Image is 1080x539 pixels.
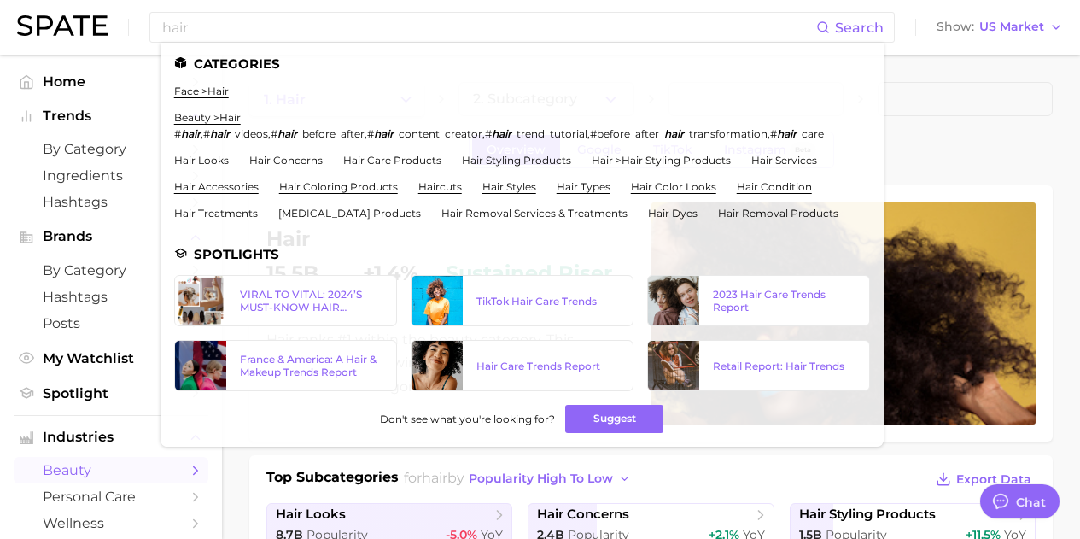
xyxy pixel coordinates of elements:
span: # [203,127,210,140]
a: hair coloring products [279,180,398,193]
a: hair concerns [249,154,323,167]
em: hair [777,127,797,140]
a: face >hair [174,85,229,97]
span: hair looks [276,507,346,523]
span: Home [43,73,179,90]
a: hair dyes [648,207,698,220]
span: hair styling products [799,507,936,523]
a: hair removal services & treatments [441,207,628,220]
span: _content_creator [394,127,482,140]
a: personal care [14,483,208,510]
input: Search here for a brand, industry, or ingredient [161,13,816,42]
span: Search [835,20,884,36]
span: hair [422,470,447,486]
a: hair condition [737,180,812,193]
span: # [367,127,374,140]
span: # [174,127,181,140]
li: Spotlights [174,247,870,261]
span: personal care [43,489,179,505]
li: Categories [174,56,870,71]
span: Hashtags [43,194,179,210]
span: # [271,127,277,140]
div: Hair Care Trends Report [476,360,619,372]
span: _trend_tutorial [511,127,587,140]
a: Hashtags [14,189,208,215]
span: _before_after [297,127,365,140]
a: haircuts [418,180,462,193]
a: beauty >hair [174,111,241,124]
button: Export Data [931,467,1036,491]
div: Retail Report: Hair Trends [713,360,855,372]
a: Retail Report: Hair Trends [647,340,870,391]
a: VIRAL TO VITAL: 2024’S MUST-KNOW HAIR TRENDS ON TIKTOK [174,275,397,326]
span: Show [937,22,974,32]
span: popularity high to low [469,472,613,486]
a: 2023 Hair Care Trends Report [647,275,870,326]
a: hair types [557,180,610,193]
span: Spotlight [43,385,179,401]
a: hair accessories [174,180,259,193]
span: Don't see what you're looking for? [380,413,555,425]
a: Home [14,68,208,95]
span: by Category [43,141,179,157]
span: Posts [43,315,179,331]
span: US Market [979,22,1044,32]
img: SPATE [17,15,108,36]
span: Ingredients [43,167,179,184]
span: Export Data [956,472,1031,487]
a: My Watchlist [14,345,208,372]
span: My Watchlist [43,350,179,366]
span: # [770,127,777,140]
a: Hair Care Trends Report [411,340,633,391]
a: wellness [14,510,208,536]
span: hair concerns [537,507,629,523]
button: ShowUS Market [932,16,1067,38]
em: hair [374,127,394,140]
span: _videos [230,127,268,140]
h1: Top Subcategories [266,467,399,493]
span: Brands [43,229,179,244]
span: Industries [43,430,179,445]
a: TikTok Hair Care Trends [411,275,633,326]
span: by Category [43,262,179,278]
em: hair [277,127,297,140]
button: Trends [14,103,208,129]
span: Trends [43,108,179,124]
em: hair [492,127,511,140]
span: for by [404,470,636,486]
span: _transformation [684,127,768,140]
a: hair removal products [718,207,838,220]
span: # [485,127,492,140]
a: hair looks [174,154,229,167]
a: Hashtags [14,284,208,310]
button: Brands [14,224,208,249]
a: Spotlight [14,380,208,407]
span: Hashtags [43,289,179,305]
span: beauty [43,462,179,478]
em: hair [210,127,230,140]
a: Posts [14,310,208,337]
em: hair [181,127,201,140]
a: hair color looks [631,180,716,193]
a: France & America: A Hair & Makeup Trends Report [174,340,397,391]
div: 2023 Hair Care Trends Report [713,288,855,313]
a: hair styling products [462,154,571,167]
div: France & America: A Hair & Makeup Trends Report [240,353,382,378]
span: #before_after_ [590,127,664,140]
div: , , , , , , [174,127,824,140]
div: TikTok Hair Care Trends [476,295,619,308]
a: by Category [14,136,208,162]
button: Industries [14,425,208,450]
a: by Category [14,257,208,284]
button: popularity high to low [464,467,636,490]
a: beauty [14,457,208,483]
a: hair styles [482,180,536,193]
div: VIRAL TO VITAL: 2024’S MUST-KNOW HAIR TRENDS ON TIKTOK [240,288,382,313]
a: hair care products [343,154,441,167]
span: _care [797,127,824,140]
a: hair services [751,154,817,167]
a: Ingredients [14,162,208,189]
em: hair [664,127,684,140]
span: wellness [43,515,179,531]
a: hair treatments [174,207,258,220]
